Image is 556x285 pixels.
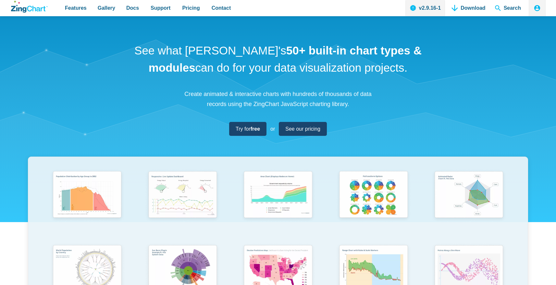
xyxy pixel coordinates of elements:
span: Features [65,4,87,12]
p: Create animated & interactive charts with hundreds of thousands of data records using the ZingCha... [181,89,376,109]
span: Docs [126,4,139,12]
a: Population Distribution by Age Group in 2052 [40,168,135,242]
img: Responsive Live Update Dashboard [144,168,221,223]
img: Animated Radar Chart ft. Pet Data [431,168,507,223]
a: Pie Transform Options [326,168,421,242]
a: Try forfree [229,122,266,136]
span: Pricing [182,4,200,12]
span: Support [151,4,170,12]
span: Contact [212,4,231,12]
span: Try for [236,125,260,133]
span: or [270,125,275,133]
a: Animated Radar Chart ft. Pet Data [421,168,516,242]
span: See our pricing [285,125,320,133]
span: Gallery [98,4,115,12]
img: Population Distribution by Age Group in 2052 [49,168,125,223]
h1: See what [PERSON_NAME]'s can do for your data visualization projects. [132,42,424,76]
strong: free [251,126,260,132]
img: Area Chart (Displays Nodes on Hover) [240,168,316,223]
img: Pie Transform Options [335,168,412,223]
a: Responsive Live Update Dashboard [135,168,230,242]
strong: 50+ built-in chart types & modules [149,44,422,74]
a: ZingChart Logo. Click to return to the homepage [11,1,48,13]
a: Area Chart (Displays Nodes on Hover) [230,168,326,242]
a: See our pricing [279,122,327,136]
